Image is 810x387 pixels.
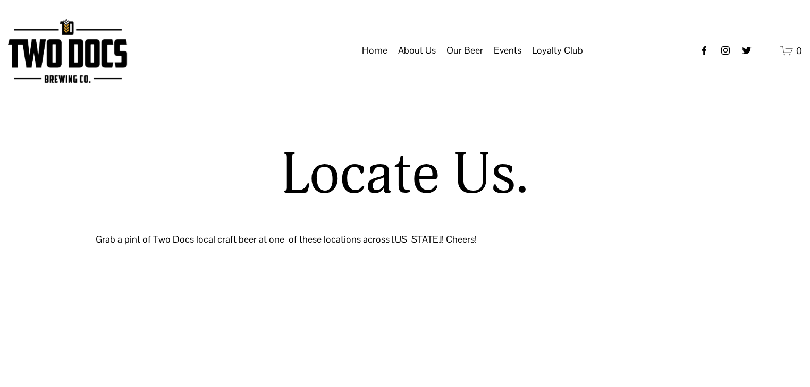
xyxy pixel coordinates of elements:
h1: Locate Us. [189,143,621,208]
span: Loyalty Club [532,41,583,59]
span: 0 [796,45,802,57]
img: Two Docs Brewing Co. [8,19,127,83]
a: folder dropdown [494,40,521,61]
span: About Us [398,41,436,59]
span: Our Beer [446,41,483,59]
a: folder dropdown [532,40,583,61]
a: Facebook [699,45,710,56]
p: Grab a pint of Two Docs local craft beer at one of these locations across [US_STATE]! Cheers! [96,230,715,248]
a: Home [362,40,387,61]
a: twitter-unauth [741,45,752,56]
span: Events [494,41,521,59]
a: instagram-unauth [720,45,731,56]
a: folder dropdown [398,40,436,61]
a: 0 items in cart [780,44,802,57]
a: folder dropdown [446,40,483,61]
